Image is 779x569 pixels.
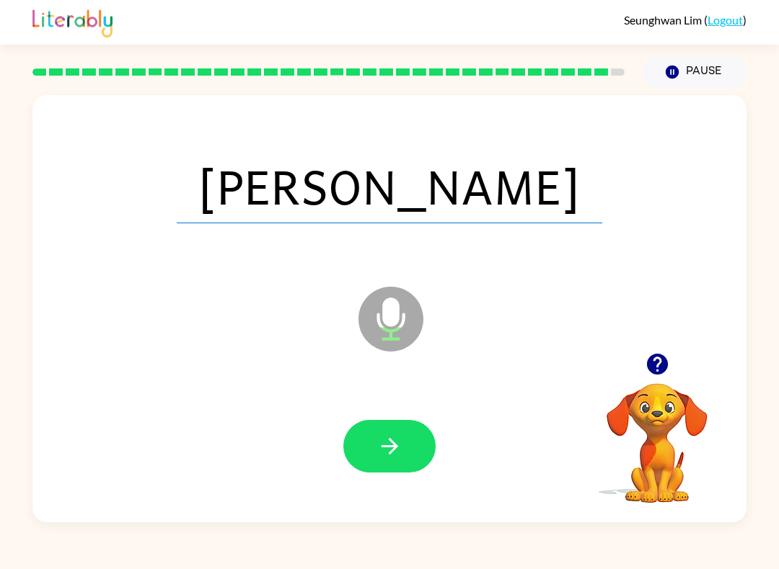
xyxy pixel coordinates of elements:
[585,361,729,505] video: Your browser must support playing .mp4 files to use Literably. Please try using another browser.
[624,13,747,27] div: ( )
[642,55,747,89] button: Pause
[177,148,602,223] span: [PERSON_NAME]
[32,6,113,37] img: Literably
[708,13,743,27] a: Logout
[624,13,704,27] span: Seunghwan Lim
